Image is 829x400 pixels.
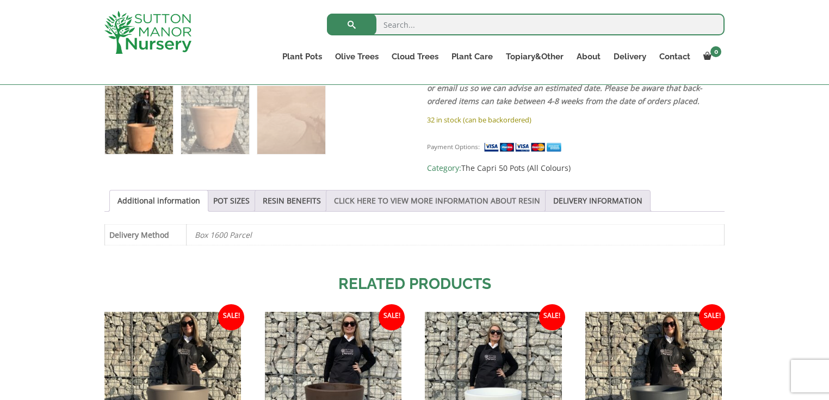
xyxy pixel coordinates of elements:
[213,190,250,211] a: POT SIZES
[379,304,405,330] span: Sale!
[539,304,565,330] span: Sale!
[427,143,480,151] small: Payment Options:
[484,141,565,153] img: payment supported
[276,49,329,64] a: Plant Pots
[104,224,725,245] table: Product Details
[553,190,642,211] a: DELIVERY INFORMATION
[117,190,200,211] a: Additional information
[607,49,653,64] a: Delivery
[334,190,540,211] a: CLICK HERE TO VIEW MORE INFORMATION ABOUT RESIN
[105,86,173,154] img: The Capri Pot 50 Colour Terracotta
[445,49,499,64] a: Plant Care
[697,49,725,64] a: 0
[195,225,716,245] p: Box 1600 Parcel
[699,304,725,330] span: Sale!
[461,163,571,173] a: The Capri 50 Pots (All Colours)
[327,14,725,35] input: Search...
[427,162,725,175] span: Category:
[218,304,244,330] span: Sale!
[257,86,325,154] img: The Capri Pot 50 Colour Terracotta - Image 3
[710,46,721,57] span: 0
[105,224,187,245] th: Delivery Method
[427,113,725,126] p: 32 in stock (can be backordered)
[104,273,725,296] h2: Related products
[181,86,249,154] img: The Capri Pot 50 Colour Terracotta - Image 2
[499,49,570,64] a: Topiary&Other
[385,49,445,64] a: Cloud Trees
[329,49,385,64] a: Olive Trees
[653,49,697,64] a: Contact
[104,11,191,54] img: logo
[570,49,607,64] a: About
[427,70,717,106] em: When stock shows “available on back-order or can be backordered” , please call or email us so we ...
[263,190,321,211] a: RESIN BENEFITS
